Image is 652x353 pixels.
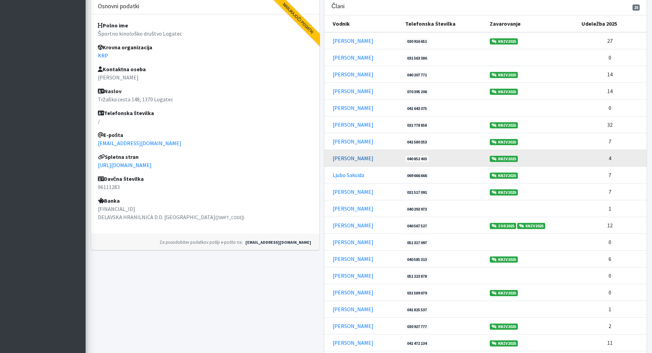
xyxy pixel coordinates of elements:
[98,66,146,73] strong: Kontaktna oseba
[517,223,545,229] a: KNZV2025
[401,15,486,32] th: Telefonska številka
[490,38,518,45] a: KNZV2025
[490,139,518,145] a: KNZV2025
[333,104,373,111] a: [PERSON_NAME]
[490,173,518,179] a: KNZV2025
[98,52,108,59] a: KRP
[405,189,429,196] a: 031 517 091
[333,306,373,313] a: [PERSON_NAME]
[490,189,518,196] a: KNZV2025
[405,307,429,313] a: 041 825 537
[98,162,152,168] a: [URL][DOMAIN_NAME]
[577,284,647,301] td: 0
[577,49,647,66] td: 0
[333,239,373,245] a: [PERSON_NAME]
[98,197,120,204] strong: Banka
[577,32,647,49] td: 27
[98,131,124,138] strong: E-pošta
[490,256,518,263] a: KNZV2025
[333,188,373,195] a: [PERSON_NAME]
[333,121,373,128] a: [PERSON_NAME]
[333,289,373,296] a: [PERSON_NAME]
[486,15,577,32] th: Zavarovanje
[98,140,181,147] a: [EMAIL_ADDRESS][DOMAIN_NAME]
[333,323,373,329] a: [PERSON_NAME]
[577,66,647,83] td: 14
[577,83,647,99] td: 14
[632,4,640,11] span: 25
[98,44,152,51] strong: Krovna organizacija
[98,110,154,116] strong: Telefonska številka
[405,173,429,179] a: 069 666 666
[98,73,313,81] p: [PERSON_NAME]
[333,172,364,178] a: Ljubo Saksida
[333,71,373,78] a: [PERSON_NAME]
[577,200,647,217] td: 1
[333,54,373,61] a: [PERSON_NAME]
[98,175,144,182] strong: Davčna številka
[577,250,647,267] td: 6
[405,105,429,112] a: 041 643 375
[405,89,429,95] a: 070 395 206
[405,206,429,212] a: 040 292 973
[405,256,429,263] a: 040 585 313
[577,334,647,351] td: 11
[215,215,244,220] small: ([SWIFT_CODE])
[333,272,373,279] a: [PERSON_NAME]
[405,324,429,330] a: 030 927 777
[405,122,429,128] a: 031 778 858
[577,301,647,317] td: 1
[159,239,243,245] small: Za posodobitev podatkov pošlji e-pošto na:
[405,223,429,229] a: 040 567 527
[98,29,313,38] p: Športno kinološko društvo Logatec
[577,267,647,284] td: 0
[405,72,429,78] a: 040 207 771
[333,339,373,346] a: [PERSON_NAME]
[577,183,647,200] td: 7
[333,205,373,212] a: [PERSON_NAME]
[577,217,647,234] td: 12
[405,139,429,145] a: 041 580 353
[577,99,647,116] td: 0
[490,223,516,229] a: ZOD2025
[244,239,313,245] a: [EMAIL_ADDRESS][DOMAIN_NAME]
[577,116,647,133] td: 32
[405,240,429,246] a: 051 317 097
[577,150,647,166] td: 4
[490,72,518,78] a: KNZV2025
[98,22,128,29] strong: Polno ime
[405,38,429,45] a: 030 916 651
[405,290,429,296] a: 031 589 079
[333,37,373,44] a: [PERSON_NAME]
[333,88,373,94] a: [PERSON_NAME]
[98,153,139,160] strong: Spletna stran
[98,205,313,221] p: [FINANCIAL_ID] DELAVSKA HRANILNICA D.D. [GEOGRAPHIC_DATA]
[490,324,518,330] a: KNZV2025
[490,122,518,128] a: KNZV2025
[333,255,373,262] a: [PERSON_NAME]
[405,55,429,61] a: 031 563 386
[490,290,518,296] a: KNZV2025
[333,138,373,145] a: [PERSON_NAME]
[577,234,647,250] td: 0
[98,183,313,191] p: 96111283
[490,340,518,346] a: KNZV2025
[333,222,373,229] a: [PERSON_NAME]
[405,273,429,279] a: 051 223 878
[490,89,518,95] a: KNZV2025
[98,95,313,103] p: Tržaška cesta 148, 1370 Logatec
[98,117,313,125] p: /
[577,166,647,183] td: 7
[577,317,647,334] td: 2
[405,340,429,346] a: 041 472 134
[577,15,647,32] th: Udeležba 2025
[98,88,122,94] strong: Naslov
[324,15,401,32] th: Vodnik
[331,3,345,10] h3: Člani
[333,155,373,162] a: [PERSON_NAME]
[577,133,647,150] td: 7
[98,3,139,10] h3: Osnovni podatki
[405,156,429,162] a: 040 852 403
[490,156,518,162] a: KNZV2025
